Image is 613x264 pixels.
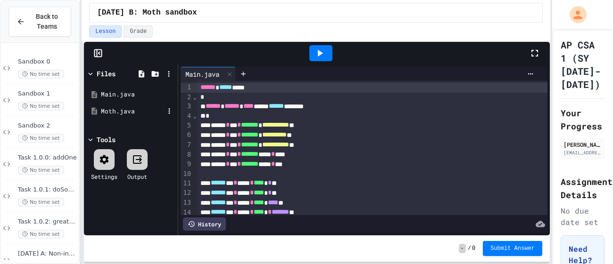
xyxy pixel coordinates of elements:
button: Lesson [89,25,122,38]
span: No time set [18,198,64,207]
div: 7 [181,140,192,150]
button: Submit Answer [483,241,542,256]
span: Task 1.0.1: doSomething [18,186,77,194]
span: Sandbox 2 [18,122,77,130]
div: 9 [181,160,192,169]
div: 6 [181,130,192,140]
div: 4 [181,112,192,121]
h1: AP CSA 1 (SY [DATE]-[DATE]) [561,38,605,91]
div: My Account [560,4,589,25]
span: Fold line [192,112,197,120]
div: Output [127,172,147,181]
h2: Assignment Details [561,175,605,201]
span: Sandbox 0 [18,58,77,66]
div: 8 [181,150,192,160]
div: Main.java [181,67,236,81]
div: History [183,217,226,231]
div: 5 [181,121,192,131]
div: Moth.java [101,107,164,116]
span: - [459,244,466,253]
span: No time set [18,102,64,111]
span: [DATE] A: Non-instantiated classes [18,250,77,258]
h2: Your Progress [561,106,605,133]
div: 13 [181,198,192,208]
div: 14 [181,208,192,218]
span: Back to Teams [31,12,63,32]
div: Tools [97,135,116,144]
span: 0 [472,245,475,252]
div: [PERSON_NAME] [563,140,602,149]
div: No due date set [561,205,605,228]
span: Submit Answer [490,245,535,252]
div: 3 [181,102,192,112]
span: No time set [18,166,64,175]
div: 11 [181,179,192,189]
span: Task 1.0.2: greatCircleDistance [18,218,77,226]
span: 26 Sep B: Moth sandbox [97,7,197,18]
div: 12 [181,188,192,198]
div: 1 [181,83,192,93]
div: Files [97,69,116,79]
div: 2 [181,93,192,102]
span: No time set [18,70,64,79]
span: No time set [18,230,64,239]
div: 10 [181,169,192,179]
span: Fold line [192,93,197,101]
div: Settings [91,172,117,181]
span: No time set [18,134,64,143]
button: Grade [124,25,153,38]
span: Sandbox 1 [18,90,77,98]
span: Task 1.0.0: addOne [18,154,77,162]
div: Main.java [181,69,224,79]
div: [EMAIL_ADDRESS][DOMAIN_NAME] [563,149,602,156]
span: / [468,245,471,252]
button: Back to Teams [8,7,71,37]
div: Main.java [101,90,174,99]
